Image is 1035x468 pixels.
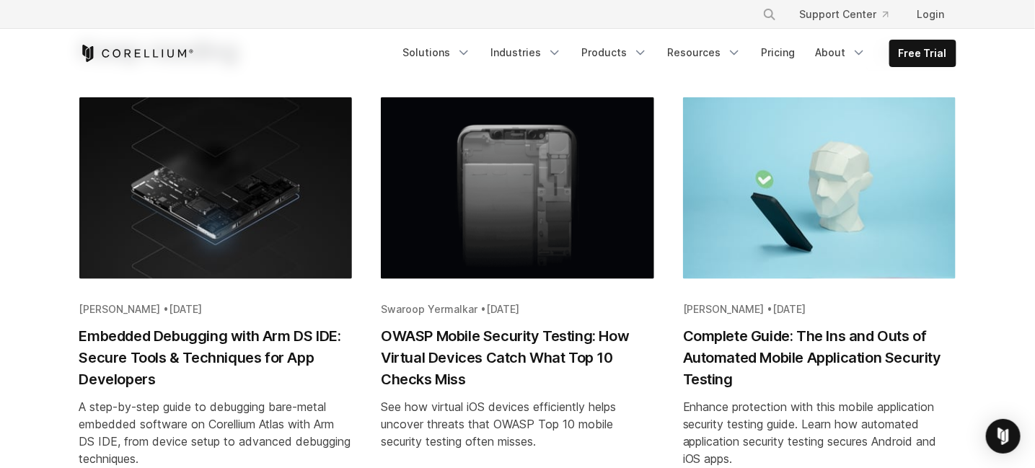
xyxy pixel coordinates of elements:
h2: Complete Guide: The Ins and Outs of Automated Mobile Application Security Testing [683,325,956,390]
img: OWASP Mobile Security Testing: How Virtual Devices Catch What Top 10 Checks Miss [381,97,654,279]
span: [DATE] [486,303,519,315]
a: Solutions [395,40,480,66]
a: Login [906,1,956,27]
a: About [807,40,875,66]
h2: Embedded Debugging with Arm DS IDE: Secure Tools & Techniques for App Developers [79,325,353,390]
a: Industries [483,40,571,66]
a: Resources [659,40,750,66]
button: Search [757,1,783,27]
div: Enhance protection with this mobile application security testing guide. Learn how automated appli... [683,399,956,468]
div: [PERSON_NAME] • [683,302,956,317]
div: Navigation Menu [395,40,956,67]
div: A step-by-step guide to debugging bare-metal embedded software on Corellium Atlas with Arm DS IDE... [79,399,353,468]
div: [PERSON_NAME] • [79,302,353,317]
div: Swaroop Yermalkar • [381,302,654,317]
img: Embedded Debugging with Arm DS IDE: Secure Tools & Techniques for App Developers [79,97,353,279]
a: Products [573,40,656,66]
a: Corellium Home [79,45,194,62]
a: Pricing [753,40,804,66]
span: [DATE] [773,303,806,315]
div: See how virtual iOS devices efficiently helps uncover threats that OWASP Top 10 mobile security t... [381,399,654,451]
span: [DATE] [169,303,203,315]
div: Navigation Menu [745,1,956,27]
img: Complete Guide: The Ins and Outs of Automated Mobile Application Security Testing [683,97,956,279]
div: Open Intercom Messenger [986,419,1021,454]
h2: OWASP Mobile Security Testing: How Virtual Devices Catch What Top 10 Checks Miss [381,325,654,390]
a: Support Center [788,1,900,27]
a: Free Trial [890,40,956,66]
